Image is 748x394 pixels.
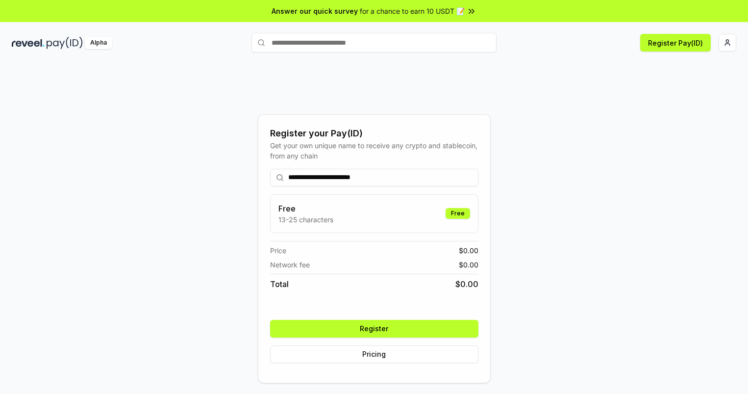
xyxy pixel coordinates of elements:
[459,260,478,270] span: $ 0.00
[270,245,286,256] span: Price
[446,208,470,219] div: Free
[272,6,358,16] span: Answer our quick survey
[270,260,310,270] span: Network fee
[278,214,333,225] p: 13-25 characters
[270,278,289,290] span: Total
[455,278,478,290] span: $ 0.00
[47,37,83,49] img: pay_id
[278,203,333,214] h3: Free
[270,127,478,140] div: Register your Pay(ID)
[640,34,711,52] button: Register Pay(ID)
[459,245,478,256] span: $ 0.00
[270,320,478,338] button: Register
[270,345,478,363] button: Pricing
[12,37,45,49] img: reveel_dark
[360,6,465,16] span: for a chance to earn 10 USDT 📝
[85,37,112,49] div: Alpha
[270,140,478,161] div: Get your own unique name to receive any crypto and stablecoin, from any chain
